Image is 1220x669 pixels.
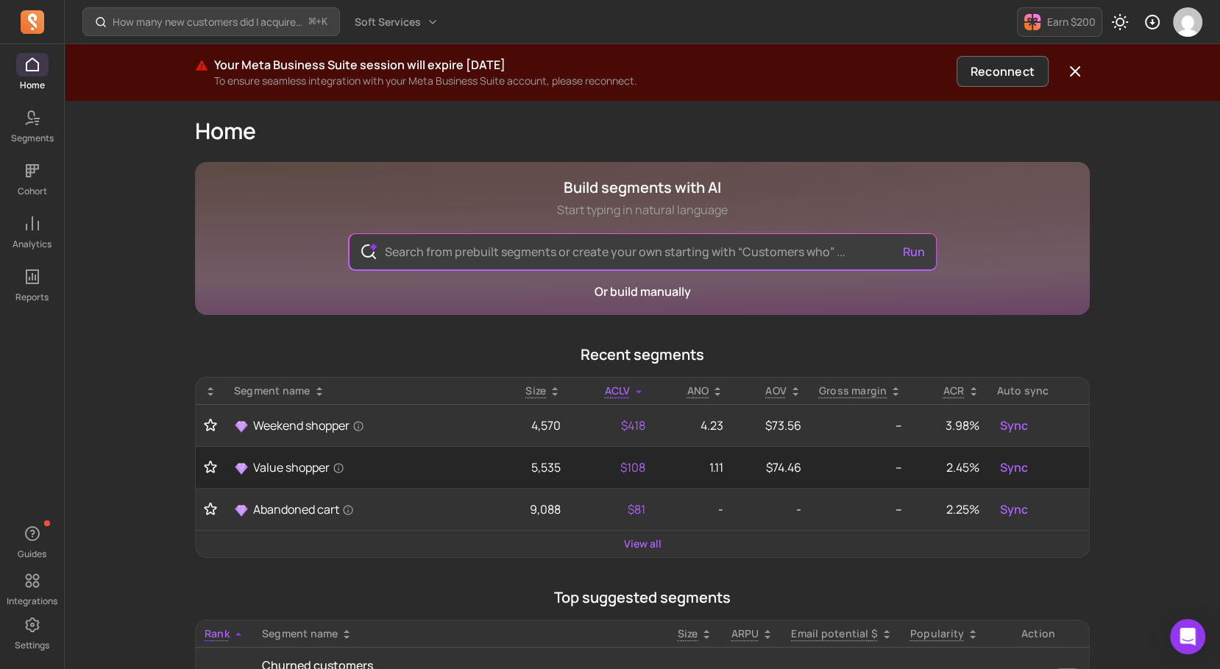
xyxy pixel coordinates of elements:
[997,383,1080,398] div: Auto sync
[662,459,723,476] p: 1.11
[309,14,327,29] span: +
[253,417,364,434] span: Weekend shopper
[1105,7,1135,37] button: Toggle dark mode
[910,626,964,641] p: Popularity
[662,417,723,434] p: 4.23
[502,417,561,434] p: 4,570
[819,383,887,398] p: Gross margin
[624,537,662,551] a: View all
[253,459,344,476] span: Value shopper
[7,595,57,607] p: Integrations
[234,500,484,518] a: Abandoned cart
[205,626,230,640] span: Rank
[205,418,216,433] button: Toggle favorite
[373,234,912,269] input: Search from prebuilt segments or create your own starting with “Customers who” ...
[677,626,698,640] span: Size
[195,344,1090,365] p: Recent segments
[1000,459,1028,476] span: Sync
[557,177,728,198] h1: Build segments with AI
[1170,619,1205,654] div: Open Intercom Messenger
[557,201,728,219] p: Start typing in natural language
[195,118,1090,144] h1: Home
[1017,7,1102,37] button: Earn $200
[997,456,1031,479] button: Sync
[791,626,878,641] p: Email potential $
[18,548,46,560] p: Guides
[957,56,1049,87] button: Reconnect
[253,500,354,518] span: Abandoned cart
[15,640,49,651] p: Settings
[919,500,979,518] p: 2.25%
[687,383,709,397] span: ANO
[195,587,1090,608] p: Top suggested segments
[741,459,801,476] p: $74.46
[578,459,645,476] p: $108
[82,7,340,36] button: How many new customers did I acquire this period?⌘+K
[997,498,1031,521] button: Sync
[15,291,49,303] p: Reports
[502,459,561,476] p: 5,535
[20,79,45,91] p: Home
[13,238,52,250] p: Analytics
[214,56,951,74] p: Your Meta Business Suite session will expire [DATE]
[502,500,561,518] p: 9,088
[1000,417,1028,434] span: Sync
[731,626,759,641] p: ARPU
[741,500,801,518] p: -
[355,15,421,29] span: Soft Services
[18,185,47,197] p: Cohort
[346,9,447,35] button: Soft Services
[1047,15,1096,29] p: Earn $200
[205,460,216,475] button: Toggle favorite
[525,383,546,397] span: Size
[819,417,902,434] p: --
[262,626,653,641] div: Segment name
[214,74,951,88] p: To ensure seamless integration with your Meta Business Suite account, please reconnect.
[996,626,1080,641] div: Action
[819,459,902,476] p: --
[205,502,216,517] button: Toggle favorite
[578,500,645,518] p: $81
[741,417,801,434] p: $73.56
[234,459,484,476] a: Value shopper
[997,414,1031,437] button: Sync
[113,15,303,29] p: How many new customers did I acquire this period?
[919,459,979,476] p: 2.45%
[322,16,327,28] kbd: K
[765,383,787,398] p: AOV
[1173,7,1202,37] img: avatar
[308,13,316,32] kbd: ⌘
[897,237,931,266] button: Run
[234,417,484,434] a: Weekend shopper
[919,417,979,434] p: 3.98%
[605,383,631,397] span: ACLV
[595,283,691,300] a: Or build manually
[662,500,723,518] p: -
[1000,500,1028,518] span: Sync
[578,417,645,434] p: $418
[16,519,49,563] button: Guides
[234,383,484,398] div: Segment name
[11,132,54,144] p: Segments
[943,383,965,398] p: ACR
[819,500,902,518] p: --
